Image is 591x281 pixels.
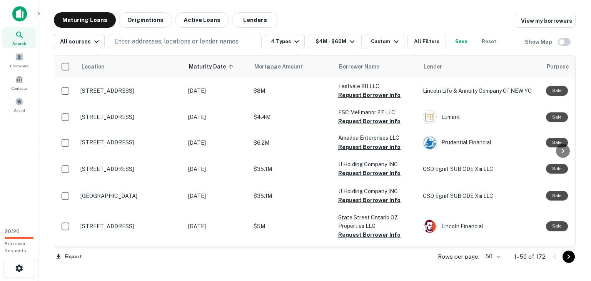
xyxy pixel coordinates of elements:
p: [DATE] [188,113,246,121]
div: Lincoln Financial [423,219,538,233]
div: Sale [546,86,568,95]
p: State Street Ontario OZ Properties LLC [338,213,415,230]
p: Amadea Enterprises LLC [338,134,415,142]
p: Rows per page: [438,252,479,261]
iframe: Chat Widget [553,219,591,256]
p: [DATE] [188,139,246,147]
h6: Show Map [525,38,553,46]
p: [STREET_ADDRESS] [80,223,180,230]
button: All sources [54,34,105,49]
p: 1–50 of 172 [514,252,546,261]
button: Go to next page [563,251,575,263]
button: Request Borrower Info [338,117,401,126]
div: Sale [546,138,568,147]
a: View my borrowers [515,14,576,28]
p: $6.2M [254,139,331,147]
span: Contacts [12,85,27,91]
button: $4M - $60M [308,34,362,49]
div: Sale [546,112,568,122]
div: Prudential Financial [423,136,538,150]
div: Sale [546,164,568,174]
button: Request Borrower Info [338,230,401,239]
span: Lender [424,62,442,71]
img: picture [423,136,436,149]
span: Location [81,62,105,71]
span: Borrower Requests [5,241,26,253]
button: Custom [365,34,404,49]
p: [DATE] [188,165,246,173]
div: Custom [371,37,401,46]
a: Search [2,27,36,48]
span: 20 / 20 [5,229,20,234]
button: Request Borrower Info [338,90,401,100]
p: $35.1M [254,192,331,200]
div: 50 [482,251,502,262]
p: [DATE] [188,87,246,95]
span: Purpose [547,62,569,71]
span: Borrowers [10,63,28,69]
span: Borrower Name [339,62,379,71]
p: Eastvale 88 LLC [338,82,415,90]
div: Lument [423,110,538,124]
span: Maturity Date [189,62,236,71]
button: Maturing Loans [54,12,116,28]
p: $5M [254,222,331,231]
span: Mortgage Amount [254,62,313,71]
p: [DATE] [188,192,246,200]
button: Request Borrower Info [338,169,401,178]
p: [GEOGRAPHIC_DATA] [80,192,180,199]
p: CSD Egnif SUB CDE Xiii LLC [423,165,538,173]
a: Borrowers [2,50,36,70]
th: Maturity Date [184,56,250,77]
div: Sale [546,191,568,201]
p: U Holding Company INC [338,160,415,169]
th: Location [77,56,184,77]
th: Borrower Name [334,56,419,77]
button: Originations [119,12,172,28]
p: [STREET_ADDRESS] [80,87,180,94]
th: Mortgage Amount [250,56,334,77]
button: Save your search to get updates of matches that match your search criteria. [449,34,474,49]
p: ESC Mellmanor 27 LLC [338,108,415,117]
p: Enter addresses, locations or lender names [114,37,239,46]
p: [STREET_ADDRESS] [80,139,180,146]
a: Saved [2,94,36,115]
button: Reset [477,34,501,49]
th: Lender [419,56,542,77]
p: [DATE] [188,222,246,231]
p: Lincoln Life & Annuity Company Of NEW YO [423,87,538,95]
p: $35.1M [254,165,331,173]
div: Sale [546,221,568,231]
p: [STREET_ADDRESS] [80,114,180,120]
p: CSD Egnif SUB CDE Xiii LLC [423,192,538,200]
button: Export [54,251,84,263]
img: picture [423,110,436,124]
button: Request Borrower Info [338,196,401,205]
span: Search [12,40,26,47]
span: Saved [14,107,25,114]
p: $4.4M [254,113,331,121]
img: picture [423,220,436,233]
button: Active Loans [175,12,229,28]
button: All Filters [407,34,446,49]
p: [STREET_ADDRESS] [80,166,180,172]
p: $8M [254,87,331,95]
button: 4 Types [265,34,305,49]
a: Contacts [2,72,36,93]
button: Request Borrower Info [338,142,401,152]
img: capitalize-icon.png [12,6,27,22]
button: Lenders [232,12,278,28]
button: Enter addresses, locations or lender names [108,34,262,49]
div: All sources [60,37,101,46]
p: U Holding Company INC [338,187,415,196]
